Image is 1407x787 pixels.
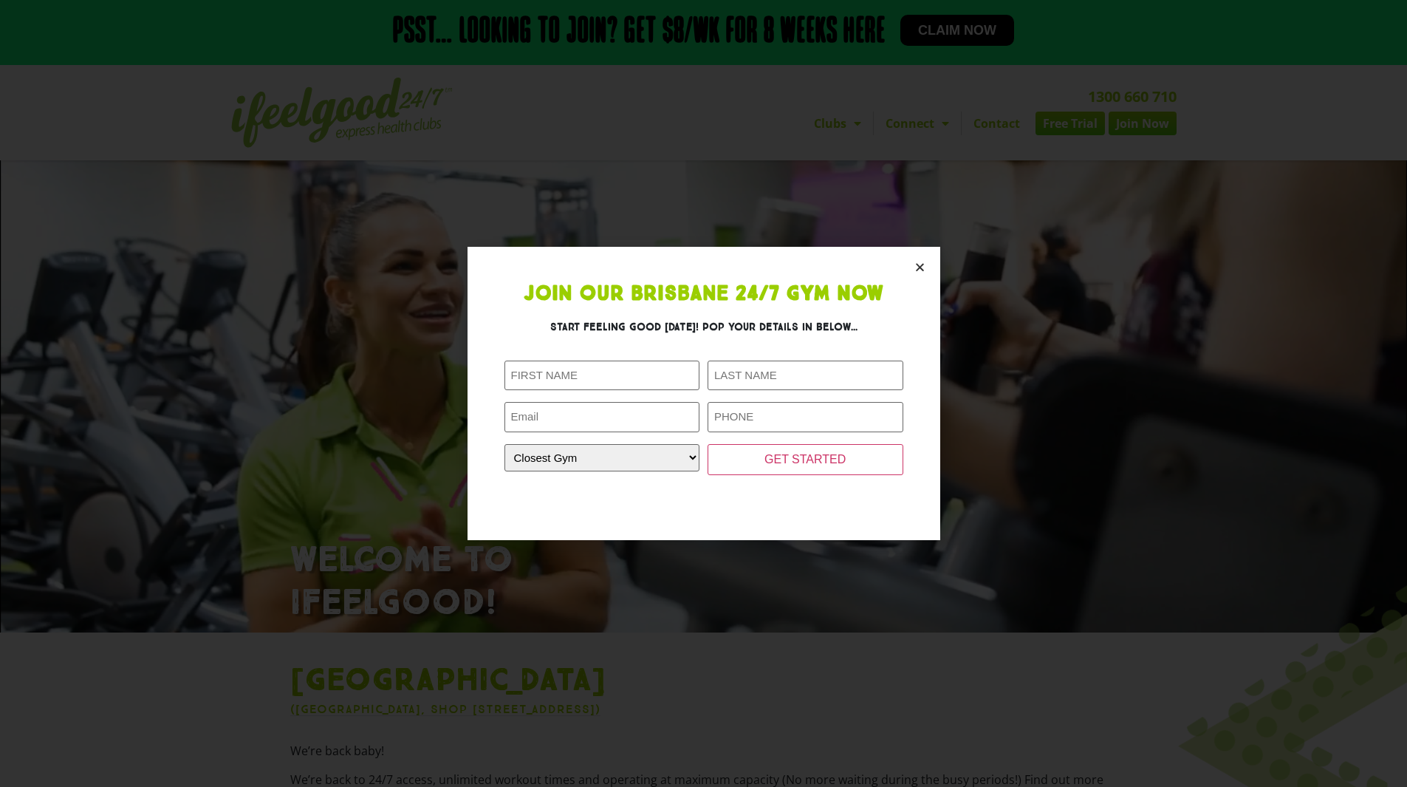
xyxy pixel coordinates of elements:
[504,319,903,335] h3: Start feeling good [DATE]! Pop your details in below...
[708,402,903,432] input: PHONE
[914,262,925,273] a: Close
[708,444,903,475] input: GET STARTED
[504,361,700,391] input: FIRST NAME
[708,361,903,391] input: LAST NAME
[504,284,903,304] h1: Join Our Brisbane 24/7 Gym Now
[504,402,700,432] input: Email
